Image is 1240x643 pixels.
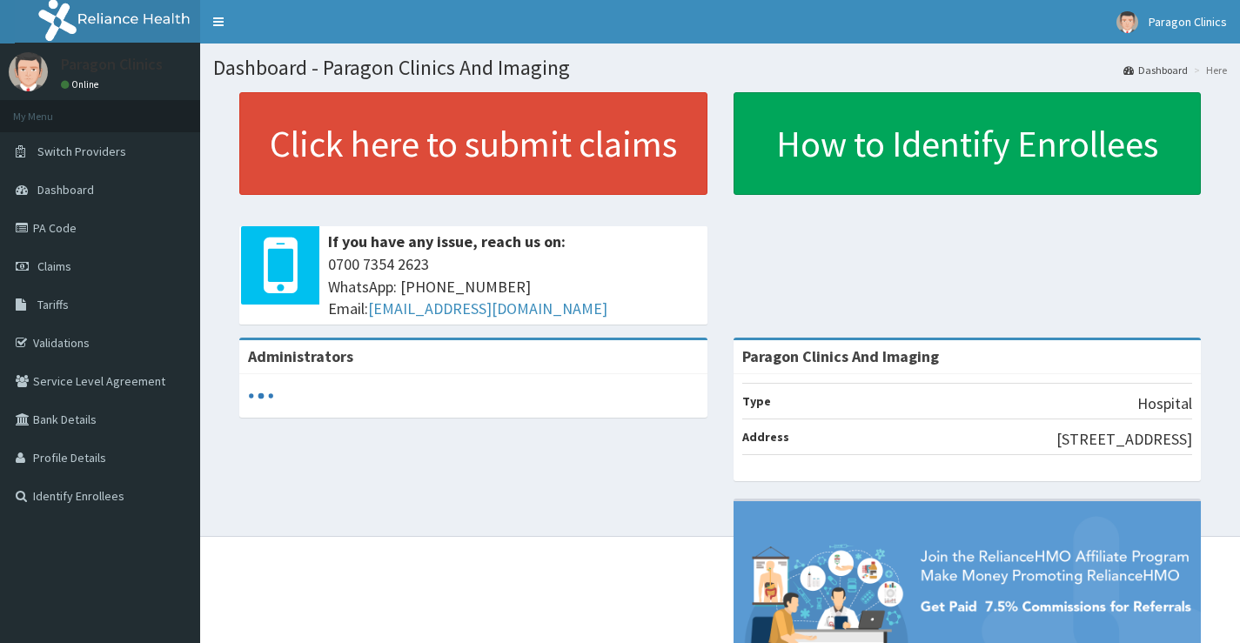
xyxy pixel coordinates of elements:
b: Administrators [248,346,353,366]
b: Type [742,393,771,409]
li: Here [1190,63,1227,77]
span: Paragon Clinics [1149,14,1227,30]
strong: Paragon Clinics And Imaging [742,346,939,366]
b: Address [742,429,789,445]
p: Paragon Clinics [61,57,163,72]
a: [EMAIL_ADDRESS][DOMAIN_NAME] [368,298,607,318]
a: Online [61,78,103,90]
span: Tariffs [37,297,69,312]
span: Dashboard [37,182,94,198]
span: 0700 7354 2623 WhatsApp: [PHONE_NUMBER] Email: [328,253,699,320]
a: How to Identify Enrollees [734,92,1202,195]
span: Claims [37,258,71,274]
p: Hospital [1137,392,1192,415]
svg: audio-loading [248,383,274,409]
img: User Image [1116,11,1138,33]
b: If you have any issue, reach us on: [328,231,566,251]
span: Switch Providers [37,144,126,159]
h1: Dashboard - Paragon Clinics And Imaging [213,57,1227,79]
a: Click here to submit claims [239,92,707,195]
p: [STREET_ADDRESS] [1056,428,1192,451]
img: User Image [9,52,48,91]
a: Dashboard [1123,63,1188,77]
